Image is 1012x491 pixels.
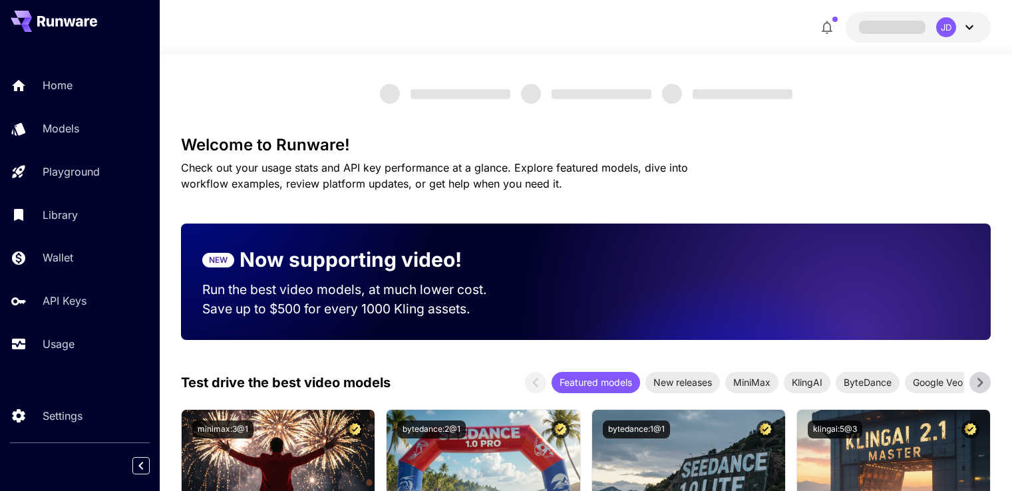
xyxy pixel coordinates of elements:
div: JD [936,17,956,37]
h3: Welcome to Runware! [181,136,991,154]
div: ByteDance [836,372,900,393]
button: Certified Model – Vetted for best performance and includes a commercial license. [961,420,979,438]
span: Featured models [552,375,640,389]
p: Home [43,77,73,93]
button: minimax:3@1 [192,420,253,438]
div: New releases [645,372,720,393]
button: Certified Model – Vetted for best performance and includes a commercial license. [346,420,364,438]
p: Models [43,120,79,136]
p: Run the best video models, at much lower cost. [202,280,512,299]
p: Test drive the best video models [181,373,391,393]
span: ByteDance [836,375,900,389]
p: Playground [43,164,100,180]
button: JD [846,12,991,43]
span: KlingAI [784,375,830,389]
p: Settings [43,408,83,424]
button: bytedance:2@1 [397,420,466,438]
p: API Keys [43,293,86,309]
button: Certified Model – Vetted for best performance and includes a commercial license. [757,420,774,438]
p: Library [43,207,78,223]
span: MiniMax [725,375,778,389]
div: Collapse sidebar [142,454,160,478]
p: NEW [209,254,228,266]
button: Collapse sidebar [132,457,150,474]
button: klingai:5@3 [808,420,862,438]
p: Usage [43,336,75,352]
div: KlingAI [784,372,830,393]
div: Featured models [552,372,640,393]
button: Certified Model – Vetted for best performance and includes a commercial license. [552,420,570,438]
p: Save up to $500 for every 1000 Kling assets. [202,299,512,319]
div: MiniMax [725,372,778,393]
p: Wallet [43,249,73,265]
p: Now supporting video! [240,245,462,275]
div: Google Veo [905,372,971,393]
button: bytedance:1@1 [603,420,670,438]
span: Check out your usage stats and API key performance at a glance. Explore featured models, dive int... [181,161,688,190]
span: Google Veo [905,375,971,389]
span: New releases [645,375,720,389]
